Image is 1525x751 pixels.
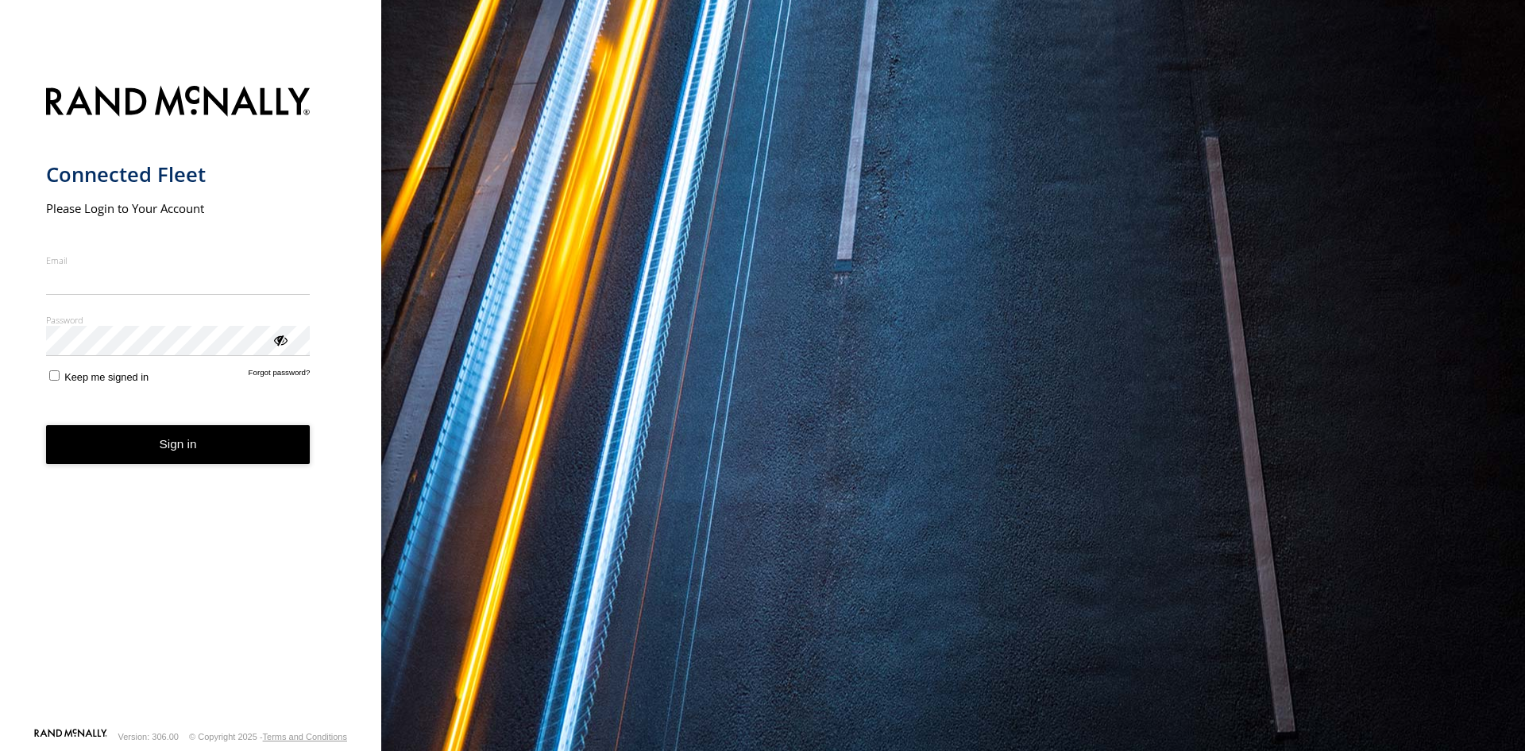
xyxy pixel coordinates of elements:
form: main [46,76,336,727]
h1: Connected Fleet [46,161,311,188]
button: Sign in [46,425,311,464]
h2: Please Login to Your Account [46,200,311,216]
img: Rand McNally [46,83,311,123]
label: Password [46,314,311,326]
div: ViewPassword [272,331,288,347]
input: Keep me signed in [49,370,60,381]
span: Keep me signed in [64,371,149,383]
div: © Copyright 2025 - [189,732,347,741]
label: Email [46,254,311,266]
a: Forgot password? [249,368,311,383]
div: Version: 306.00 [118,732,179,741]
a: Terms and Conditions [263,732,347,741]
a: Visit our Website [34,729,107,745]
